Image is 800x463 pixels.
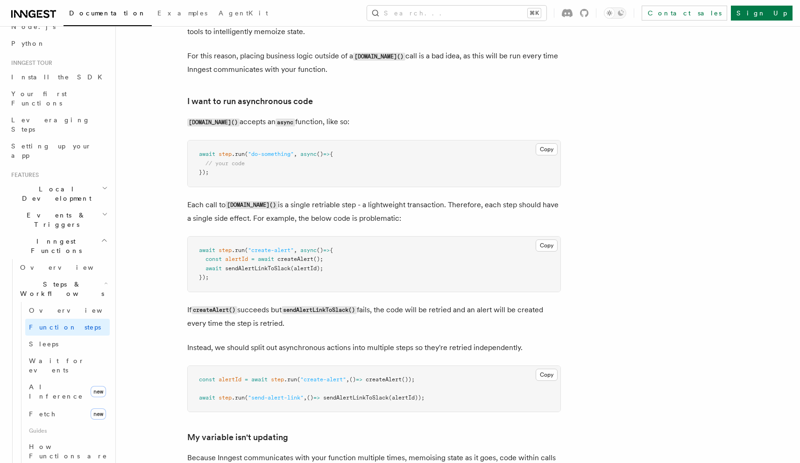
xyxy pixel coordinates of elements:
[731,6,793,21] a: Sign Up
[25,302,110,319] a: Overview
[199,151,215,157] span: await
[245,247,248,253] span: (
[330,151,333,157] span: {
[402,376,415,383] span: ());
[64,3,152,26] a: Documentation
[187,95,313,108] a: I want to run asynchronous code
[389,394,425,401] span: (alertId));
[11,142,92,159] span: Setting up your app
[7,184,102,203] span: Local Development
[199,247,215,253] span: await
[91,408,106,420] span: new
[353,53,405,61] code: [DOMAIN_NAME]()
[25,423,110,438] span: Guides
[25,379,110,405] a: AI Inferencenew
[7,112,110,138] a: Leveraging Steps
[300,247,317,253] span: async
[248,247,294,253] span: "create-alert"
[187,303,561,330] p: If succeeds but fails, the code will be retried and an alert will be created every time the step ...
[232,151,245,157] span: .run
[294,151,297,157] span: ,
[25,319,110,336] a: Function steps
[7,207,110,233] button: Events & Triggers
[245,151,248,157] span: (
[219,151,232,157] span: step
[317,151,323,157] span: ()
[11,116,90,133] span: Leveraging Steps
[199,376,215,383] span: const
[199,394,215,401] span: await
[356,376,362,383] span: =>
[205,160,245,167] span: // your code
[251,256,255,262] span: =
[11,23,56,30] span: Node.js
[187,431,288,444] a: My variable isn't updating
[205,256,222,262] span: const
[29,307,125,314] span: Overview
[16,259,110,276] a: Overview
[199,274,209,281] span: });
[251,376,268,383] span: await
[7,59,52,67] span: Inngest tour
[152,3,213,25] a: Examples
[248,151,294,157] span: "do-something"
[157,9,207,17] span: Examples
[7,210,102,229] span: Events & Triggers
[7,35,110,52] a: Python
[25,405,110,423] a: Fetchnew
[25,336,110,352] a: Sleeps
[187,341,561,354] p: Instead, we should split out asynchronous actions into multiple steps so they're retried independ...
[11,40,45,47] span: Python
[226,201,278,209] code: [DOMAIN_NAME]()
[330,247,333,253] span: {
[346,376,349,383] span: ,
[366,376,402,383] span: createAlert
[307,394,313,401] span: ()
[642,6,727,21] a: Contact sales
[245,376,248,383] span: =
[313,256,323,262] span: ();
[7,138,110,164] a: Setting up your app
[7,181,110,207] button: Local Development
[187,198,561,225] p: Each call to is a single retriable step - a lightweight transaction. Therefore, each step should ...
[91,386,106,397] span: new
[7,18,110,35] a: Node.js
[294,247,297,253] span: ,
[29,357,85,374] span: Wait for events
[11,73,108,81] span: Install the SDK
[11,90,67,107] span: Your first Functions
[349,376,356,383] span: ()
[219,9,268,17] span: AgentKit
[232,394,245,401] span: .run
[69,9,146,17] span: Documentation
[536,239,558,252] button: Copy
[225,256,248,262] span: alertId
[199,169,209,175] span: });
[323,394,389,401] span: sendAlertLinkToSlack
[284,376,297,383] span: .run
[219,376,241,383] span: alertId
[7,233,110,259] button: Inngest Functions
[282,306,357,314] code: sendAlertLinkToSlack()
[213,3,274,25] a: AgentKit
[604,7,626,19] button: Toggle dark mode
[536,143,558,155] button: Copy
[25,352,110,379] a: Wait for events
[7,171,39,179] span: Features
[271,376,284,383] span: step
[297,376,300,383] span: (
[7,237,101,255] span: Inngest Functions
[317,247,323,253] span: ()
[16,276,110,302] button: Steps & Workflows
[232,247,245,253] span: .run
[191,306,237,314] code: createAlert()
[313,394,320,401] span: =>
[29,340,58,348] span: Sleeps
[205,265,222,272] span: await
[323,247,330,253] span: =>
[7,69,110,85] a: Install the SDK
[29,323,101,331] span: Function steps
[304,394,307,401] span: ,
[277,256,313,262] span: createAlert
[29,383,83,400] span: AI Inference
